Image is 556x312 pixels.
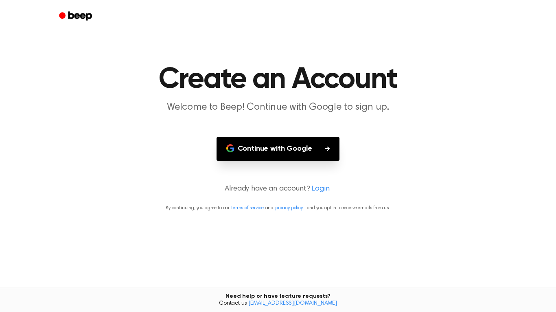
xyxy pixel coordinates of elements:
[275,206,303,210] a: privacy policy
[311,184,329,195] a: Login
[53,9,99,24] a: Beep
[10,184,546,195] p: Already have an account?
[122,101,434,114] p: Welcome to Beep! Continue with Google to sign up.
[231,206,263,210] a: terms of service
[248,301,337,306] a: [EMAIL_ADDRESS][DOMAIN_NAME]
[70,65,486,94] h1: Create an Account
[217,137,340,161] button: Continue with Google
[5,300,551,308] span: Contact us
[10,204,546,212] p: By continuing, you agree to our and , and you opt in to receive emails from us.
